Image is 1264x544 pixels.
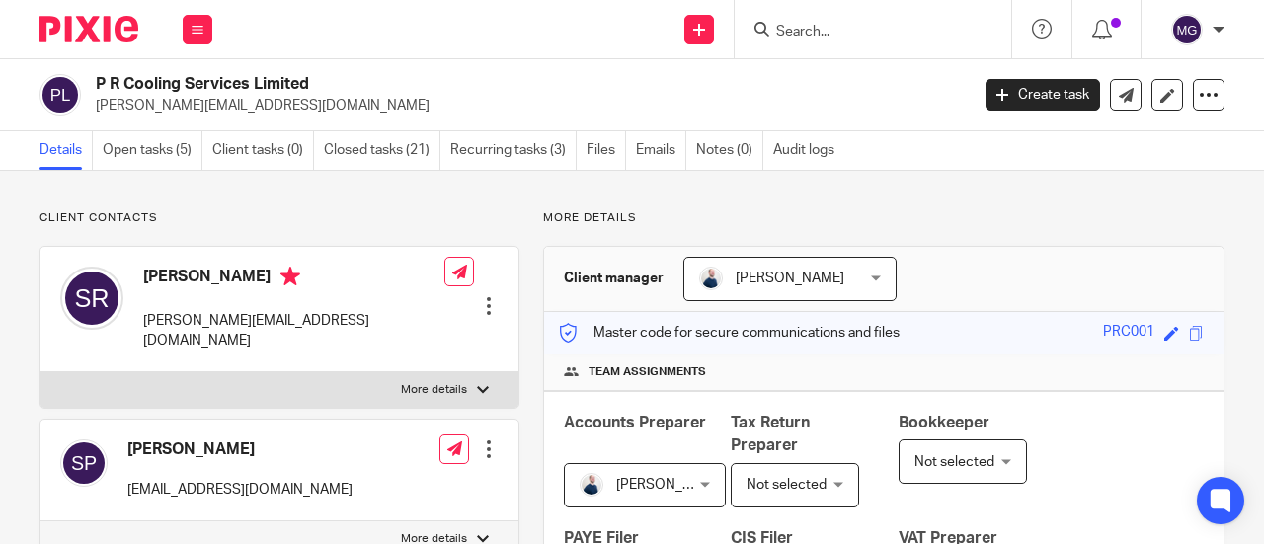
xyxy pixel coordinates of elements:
img: svg%3E [1171,14,1203,45]
div: PRC001 [1103,322,1154,345]
a: Recurring tasks (3) [450,131,577,170]
p: More details [401,382,467,398]
p: [EMAIL_ADDRESS][DOMAIN_NAME] [127,480,353,500]
span: Not selected [914,455,994,469]
p: Master code for secure communications and files [559,323,900,343]
a: Create task [986,79,1100,111]
p: More details [543,210,1224,226]
img: svg%3E [39,74,81,116]
span: Not selected [747,478,827,492]
span: Team assignments [589,364,706,380]
a: Client tasks (0) [212,131,314,170]
span: Accounts Preparer [564,415,706,430]
a: Notes (0) [696,131,763,170]
a: Audit logs [773,131,844,170]
span: [PERSON_NAME] [616,478,725,492]
i: Primary [280,267,300,286]
a: Emails [636,131,686,170]
h2: P R Cooling Services Limited [96,74,784,95]
p: [PERSON_NAME][EMAIL_ADDRESS][DOMAIN_NAME] [143,311,444,351]
input: Search [774,24,952,41]
img: Pixie [39,16,138,42]
span: Bookkeeper [899,415,989,430]
span: Tax Return Preparer [731,415,810,453]
h4: [PERSON_NAME] [127,439,353,460]
p: Client contacts [39,210,519,226]
img: MC_T&CO-3.jpg [699,267,723,290]
a: Closed tasks (21) [324,131,440,170]
h3: Client manager [564,269,664,288]
a: Files [587,131,626,170]
a: Details [39,131,93,170]
img: svg%3E [60,267,123,330]
h4: [PERSON_NAME] [143,267,444,291]
a: Open tasks (5) [103,131,202,170]
img: svg%3E [60,439,108,487]
p: [PERSON_NAME][EMAIL_ADDRESS][DOMAIN_NAME] [96,96,956,116]
img: MC_T&CO-3.jpg [580,473,603,497]
span: [PERSON_NAME] [736,272,844,285]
